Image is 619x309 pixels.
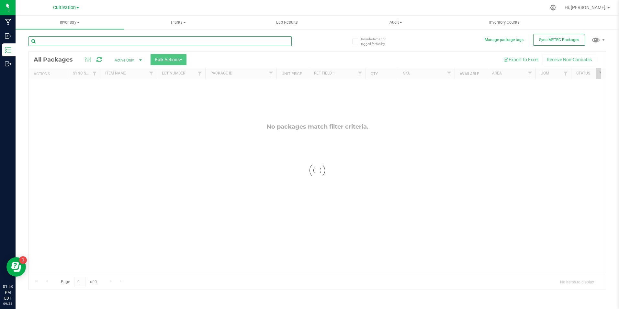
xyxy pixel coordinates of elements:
span: Lab Results [267,19,307,25]
p: 09/25 [3,301,13,306]
a: Audit [342,16,450,29]
inline-svg: Manufacturing [5,19,11,25]
span: Hi, [PERSON_NAME]! [565,5,607,10]
inline-svg: Outbound [5,61,11,67]
a: Inventory Counts [450,16,559,29]
span: Audit [342,19,450,25]
span: Plants [125,19,233,25]
iframe: Resource center [6,257,26,277]
button: Manage package tags [485,37,523,43]
inline-svg: Inventory [5,47,11,53]
span: Cultivation [53,5,76,10]
input: Search Package ID, Item Name, SKU, Lot or Part Number... [28,36,292,46]
button: Sync METRC Packages [533,34,585,46]
a: Inventory [16,16,124,29]
inline-svg: Inbound [5,33,11,39]
span: Inventory [16,19,124,25]
p: 01:53 PM EDT [3,284,13,301]
span: Inventory Counts [480,19,528,25]
iframe: Resource center unread badge [19,256,27,264]
span: Include items not tagged for facility [361,37,393,46]
span: Sync METRC Packages [539,38,579,42]
a: Plants [124,16,233,29]
div: Manage settings [549,5,557,11]
a: Lab Results [233,16,342,29]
